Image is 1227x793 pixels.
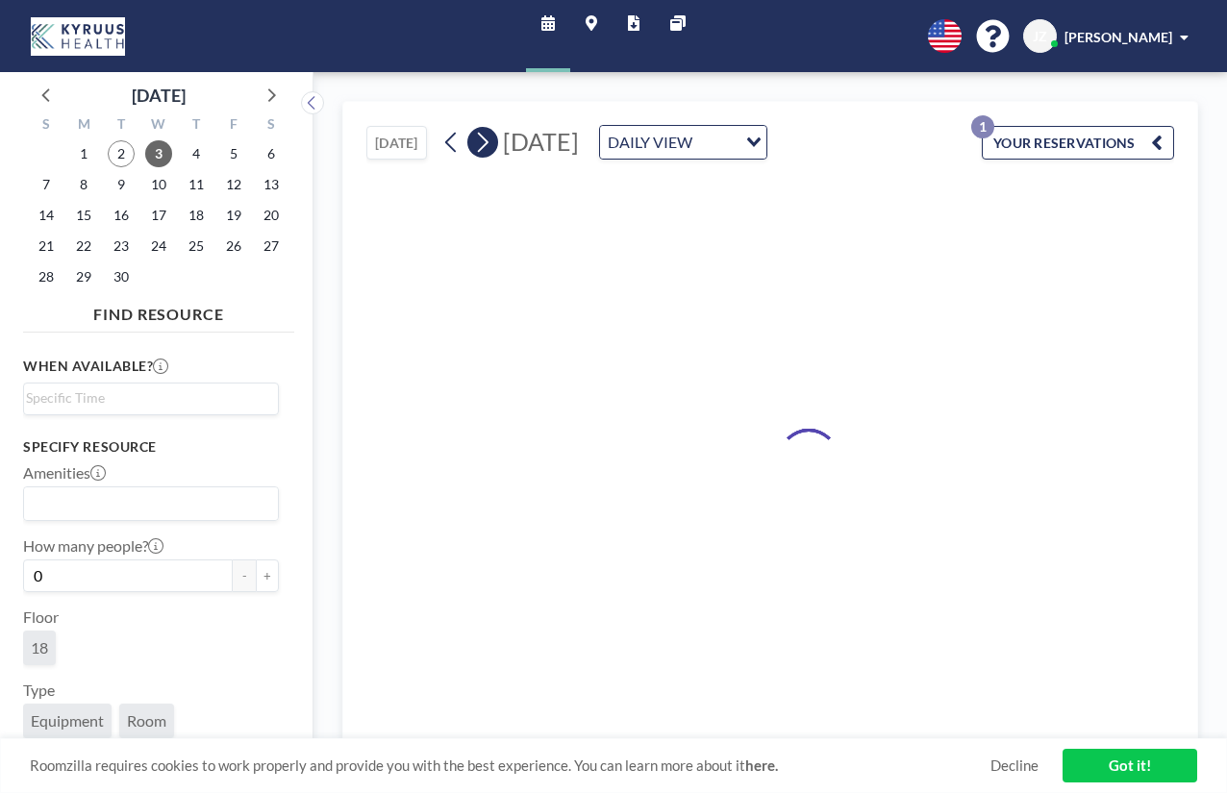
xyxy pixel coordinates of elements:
[258,233,285,260] span: Saturday, September 27, 2025
[145,171,172,198] span: Wednesday, September 10, 2025
[1033,28,1047,45] span: JZ
[745,756,778,774] a: here.
[65,113,103,138] div: M
[252,113,289,138] div: S
[183,202,210,229] span: Thursday, September 18, 2025
[233,559,256,592] button: -
[23,607,59,627] label: Floor
[258,140,285,167] span: Saturday, September 6, 2025
[23,536,163,556] label: How many people?
[183,171,210,198] span: Thursday, September 11, 2025
[108,140,135,167] span: Tuesday, September 2, 2025
[503,127,579,156] span: [DATE]
[33,171,60,198] span: Sunday, September 7, 2025
[982,126,1174,160] button: YOUR RESERVATIONS1
[70,233,97,260] span: Monday, September 22, 2025
[220,202,247,229] span: Friday, September 19, 2025
[258,171,285,198] span: Saturday, September 13, 2025
[108,233,135,260] span: Tuesday, September 23, 2025
[108,171,135,198] span: Tuesday, September 9, 2025
[33,233,60,260] span: Sunday, September 21, 2025
[24,384,278,412] div: Search for option
[220,140,247,167] span: Friday, September 5, 2025
[70,171,97,198] span: Monday, September 8, 2025
[33,202,60,229] span: Sunday, September 14, 2025
[366,126,427,160] button: [DATE]
[1063,749,1197,782] a: Got it!
[26,491,267,516] input: Search for option
[256,559,279,592] button: +
[24,487,278,520] div: Search for option
[26,387,267,409] input: Search for option
[183,140,210,167] span: Thursday, September 4, 2025
[990,756,1039,775] a: Decline
[28,113,65,138] div: S
[23,438,279,456] h3: Specify resource
[33,263,60,290] span: Sunday, September 28, 2025
[70,202,97,229] span: Monday, September 15, 2025
[30,756,990,775] span: Roomzilla requires cookies to work properly and provide you with the best experience. You can lea...
[177,113,214,138] div: T
[70,263,97,290] span: Monday, September 29, 2025
[220,171,247,198] span: Friday, September 12, 2025
[108,202,135,229] span: Tuesday, September 16, 2025
[145,140,172,167] span: Wednesday, September 3, 2025
[31,711,104,731] span: Equipment
[140,113,178,138] div: W
[971,115,994,138] p: 1
[103,113,140,138] div: T
[214,113,252,138] div: F
[258,202,285,229] span: Saturday, September 20, 2025
[23,463,106,483] label: Amenities
[220,233,247,260] span: Friday, September 26, 2025
[23,681,55,700] label: Type
[23,297,294,324] h4: FIND RESOURCE
[127,711,166,731] span: Room
[698,130,735,155] input: Search for option
[604,130,696,155] span: DAILY VIEW
[31,638,48,657] span: 18
[183,233,210,260] span: Thursday, September 25, 2025
[108,263,135,290] span: Tuesday, September 30, 2025
[600,126,766,159] div: Search for option
[1064,29,1172,45] span: [PERSON_NAME]
[31,17,125,56] img: organization-logo
[145,233,172,260] span: Wednesday, September 24, 2025
[145,202,172,229] span: Wednesday, September 17, 2025
[70,140,97,167] span: Monday, September 1, 2025
[132,82,186,109] div: [DATE]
